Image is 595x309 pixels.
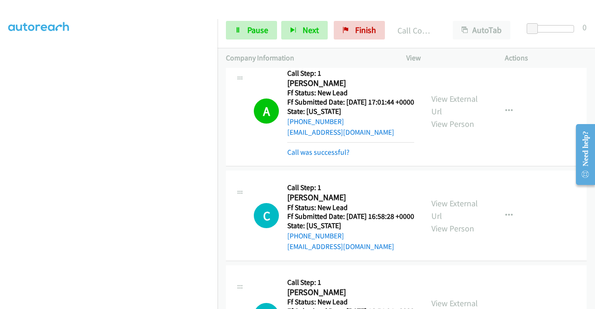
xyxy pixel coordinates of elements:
p: Company Information [226,53,390,64]
h5: Call Step: 1 [287,69,414,78]
h5: Call Step: 1 [287,278,415,287]
div: 0 [582,21,587,33]
a: Call was successful? [287,148,350,157]
h5: State: [US_STATE] [287,221,414,230]
iframe: Resource Center [569,118,595,191]
h1: C [254,203,279,228]
a: View External Url [431,198,478,221]
button: Next [281,21,328,39]
a: View Person [431,223,474,234]
h2: [PERSON_NAME] [287,192,414,203]
span: Next [303,25,319,35]
h5: Call Step: 1 [287,183,414,192]
a: [PHONE_NUMBER] [287,117,344,126]
h5: Ff Submitted Date: [DATE] 16:58:28 +0000 [287,212,414,221]
a: Pause [226,21,277,39]
div: Delay between calls (in seconds) [531,25,574,33]
p: Actions [505,53,587,64]
p: Call Completed [397,24,436,37]
p: View [406,53,488,64]
h5: Ff Status: New Lead [287,88,414,98]
h1: A [254,99,279,124]
span: Finish [355,25,376,35]
button: AutoTab [453,21,510,39]
a: [EMAIL_ADDRESS][DOMAIN_NAME] [287,128,394,137]
span: Pause [247,25,268,35]
h5: State: [US_STATE] [287,107,414,116]
h5: Ff Status: New Lead [287,297,415,307]
h5: Ff Submitted Date: [DATE] 17:01:44 +0000 [287,98,414,107]
a: View External Url [431,93,478,117]
a: Finish [334,21,385,39]
div: The call is yet to be attempted [254,203,279,228]
a: [EMAIL_ADDRESS][DOMAIN_NAME] [287,242,394,251]
h2: [PERSON_NAME] [287,78,414,89]
h5: Ff Status: New Lead [287,203,414,212]
a: View Person [431,118,474,129]
h2: [PERSON_NAME] [287,287,415,298]
a: [PHONE_NUMBER] [287,231,344,240]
